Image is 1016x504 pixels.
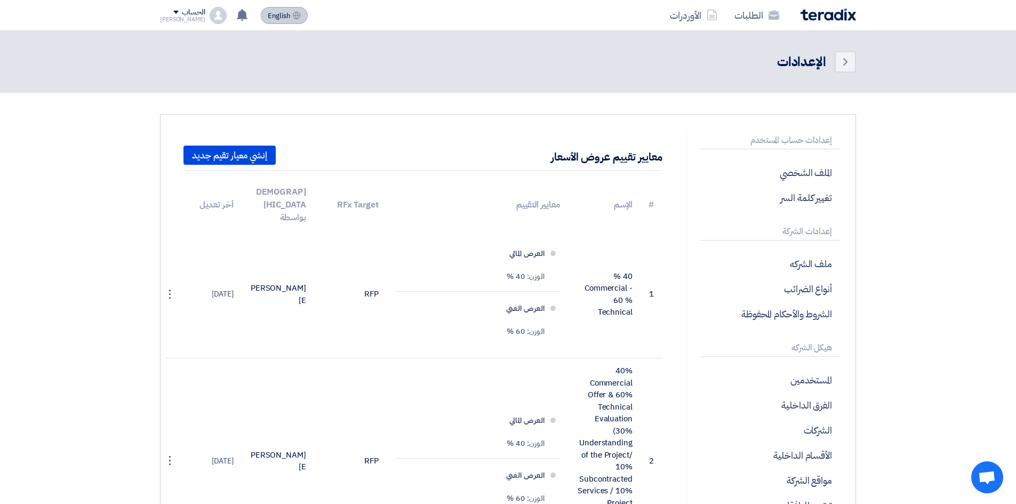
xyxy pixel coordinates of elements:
[700,223,841,241] p: إعدادات الشركة
[161,452,178,469] div: ⋮
[700,443,841,468] p: الأقسام الداخلية
[460,296,545,322] div: العرض الفني
[700,367,841,393] p: المستخدمين
[183,146,276,165] button: إنشي معيار تقيم جديد
[661,3,726,28] a: الأوردرات
[700,468,841,493] p: مواقع الشركة
[182,8,205,17] div: الحساب
[161,286,178,303] div: ⋮
[242,230,315,358] td: [PERSON_NAME]
[187,230,242,358] td: [DATE]
[187,179,242,230] th: أخر تعديل
[507,271,545,282] div: الوزن: 40 %
[641,230,662,358] td: 1
[777,52,826,71] div: الإعدادات
[460,408,545,434] div: العرض المالي
[507,438,545,449] div: الوزن: 40 %
[700,276,841,301] p: أنواع الضرائب
[551,149,662,165] div: معايير تقييم عروض الأسعار
[210,7,227,24] img: profile_test.png
[569,179,641,230] th: الإسم
[700,339,841,357] p: هيكل الشركه
[801,9,856,21] img: Teradix logo
[242,179,315,230] th: [DEMOGRAPHIC_DATA] بواسطة
[641,179,662,230] th: #
[268,12,290,20] span: English
[700,301,841,326] p: الشروط والأحكام المحفوظة
[700,160,841,185] p: الملف الشخصي
[726,3,788,28] a: الطلبات
[460,463,545,489] div: العرض الفني
[261,7,308,24] button: English
[971,461,1003,493] a: Open chat
[700,418,841,443] p: الشركات
[160,17,205,22] div: [PERSON_NAME]
[460,241,545,267] div: العرض المالي
[315,179,387,230] th: RFx Target
[387,179,569,230] th: معايير التقييم
[569,230,641,358] td: 40 % Commercial - 60 % Technical
[700,393,841,418] p: الفرق الداخلية
[700,185,841,210] p: تغيير كلمة السر
[315,230,387,358] td: RFP
[700,132,841,149] p: إعدادات حساب المستخدم
[507,326,545,337] div: الوزن: 60 %
[700,251,841,276] p: ملف الشركه
[507,493,545,504] div: الوزن: 60 %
